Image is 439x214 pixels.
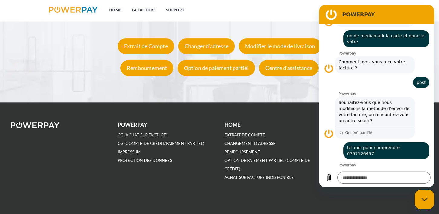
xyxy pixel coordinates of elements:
div: Extrait de Compte [118,38,174,54]
a: REMBOURSEMENT [224,149,260,155]
a: CG [362,5,378,15]
a: CG (achat sur facture) [118,132,168,138]
div: Option de paiement partiel [178,60,255,76]
img: logo-powerpay.svg [49,7,98,13]
b: POWERPAY [118,122,147,128]
div: Modifier le mode de livraison [239,38,321,54]
a: Centre d'assistance [257,65,320,72]
a: PROTECTION DES DONNÉES [118,158,172,163]
iframe: Fenêtre de messagerie [319,5,434,187]
a: Support [161,5,190,15]
a: EXTRAIT DE COMPTE [224,132,265,138]
a: Remboursement [119,65,175,72]
a: Option de paiement partiel [176,65,257,72]
a: Changer d'adresse [177,43,236,50]
a: IMPRESSUM [118,149,141,155]
a: Changement d'adresse [224,141,276,146]
a: Modifier le mode de livraison [237,43,323,50]
div: Changer d'adresse [178,38,235,54]
div: Centre d'assistance [259,60,318,76]
b: Home [224,122,241,128]
a: ACHAT SUR FACTURE INDISPONIBLE [224,175,294,180]
a: Home [104,5,127,15]
a: Extrait de Compte [116,43,176,50]
a: CG (Compte de crédit/paiement partiel) [118,141,205,146]
a: LA FACTURE [127,5,161,15]
div: Remboursement [120,60,173,76]
a: OPTION DE PAIEMENT PARTIEL (Compte de crédit) [224,158,310,172]
img: logo-powerpay-white.svg [11,122,60,128]
iframe: Bouton de lancement de la fenêtre de messagerie, conversation en cours [415,190,434,209]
